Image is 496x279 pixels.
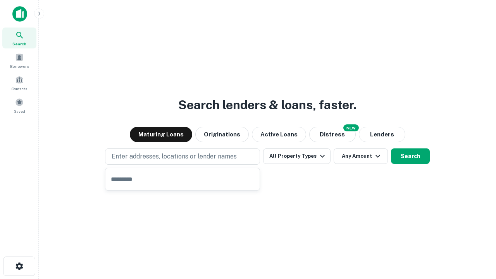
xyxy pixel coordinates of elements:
img: capitalize-icon.png [12,6,27,22]
div: NEW [343,124,359,131]
p: Enter addresses, locations or lender names [112,152,237,161]
a: Saved [2,95,36,116]
a: Contacts [2,72,36,93]
button: Enter addresses, locations or lender names [105,148,260,165]
button: All Property Types [263,148,331,164]
span: Saved [14,108,25,114]
iframe: Chat Widget [457,217,496,254]
span: Borrowers [10,63,29,69]
span: Contacts [12,86,27,92]
button: Active Loans [252,127,306,142]
h3: Search lenders & loans, faster. [178,96,356,114]
button: Lenders [359,127,405,142]
button: Originations [195,127,249,142]
a: Borrowers [2,50,36,71]
span: Search [12,41,26,47]
button: Search distressed loans with lien and other non-mortgage details. [309,127,356,142]
button: Any Amount [334,148,388,164]
a: Search [2,28,36,48]
button: Maturing Loans [130,127,192,142]
button: Search [391,148,430,164]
